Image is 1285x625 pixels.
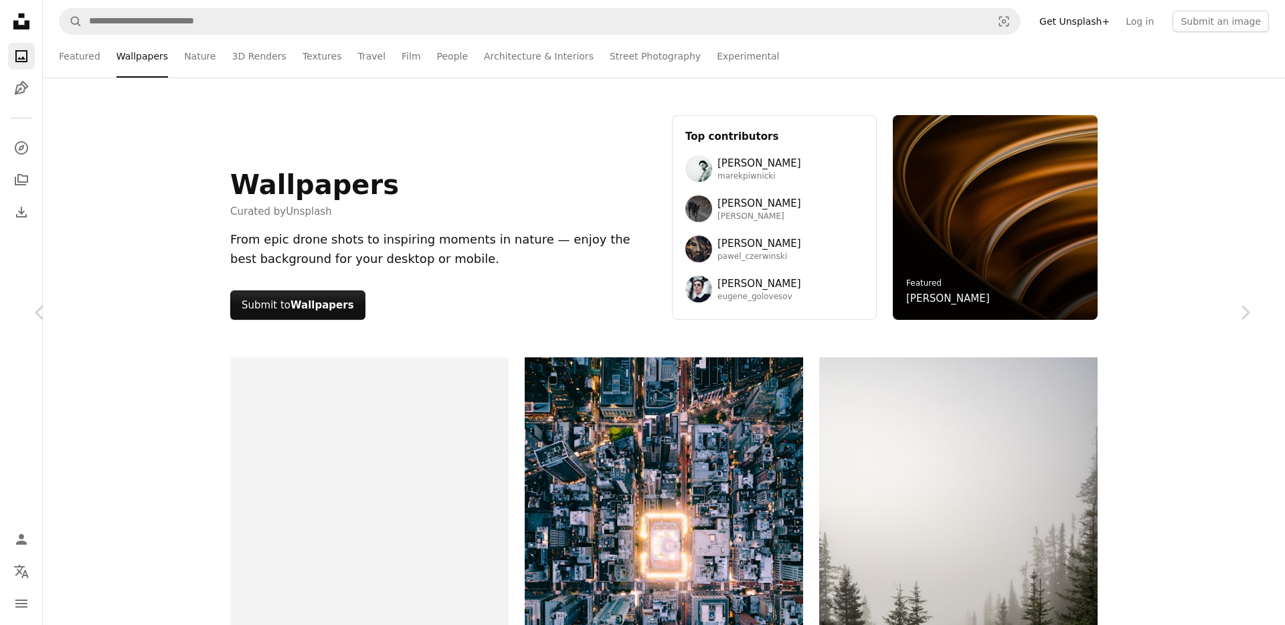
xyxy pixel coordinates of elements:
[685,276,712,302] img: Avatar of user Eugene Golovesov
[685,155,863,182] a: Avatar of user Marek Piwnicki[PERSON_NAME]marekpiwnicki
[8,135,35,161] a: Explore
[1118,11,1162,32] a: Log in
[8,199,35,226] a: Download History
[988,9,1020,34] button: Visual search
[230,203,399,219] span: Curated by
[685,128,863,145] h3: Top contributors
[819,560,1098,572] a: Tall evergreen trees shrouded in dense fog.
[685,236,863,262] a: Avatar of user Pawel Czerwinski[PERSON_NAME]pawel_czerwinski
[717,195,801,211] span: [PERSON_NAME]
[906,278,942,288] a: Featured
[1031,11,1118,32] a: Get Unsplash+
[60,9,82,34] button: Search Unsplash
[685,195,712,222] img: Avatar of user Wolfgang Hasselmann
[717,171,801,182] span: marekpiwnicki
[303,35,342,78] a: Textures
[8,558,35,585] button: Language
[8,167,35,193] a: Collections
[8,43,35,70] a: Photos
[610,35,701,78] a: Street Photography
[717,252,801,262] span: pawel_czerwinski
[1173,11,1269,32] button: Submit an image
[286,205,332,217] a: Unsplash
[685,195,863,222] a: Avatar of user Wolfgang Hasselmann[PERSON_NAME][PERSON_NAME]
[230,230,656,269] div: From epic drone shots to inspiring moments in nature — enjoy the best background for your desktop...
[8,75,35,102] a: Illustrations
[184,35,216,78] a: Nature
[525,537,803,549] a: Aerial view of a brightly lit city at dusk.
[685,236,712,262] img: Avatar of user Pawel Czerwinski
[685,276,863,302] a: Avatar of user Eugene Golovesov[PERSON_NAME]eugene_golovesov
[717,292,801,302] span: eugene_golovesov
[1205,248,1285,377] a: Next
[717,276,801,292] span: [PERSON_NAME]
[484,35,594,78] a: Architecture & Interiors
[717,211,801,222] span: [PERSON_NAME]
[717,155,801,171] span: [PERSON_NAME]
[59,8,1021,35] form: Find visuals sitewide
[232,35,286,78] a: 3D Renders
[906,290,990,306] a: [PERSON_NAME]
[59,35,100,78] a: Featured
[357,35,385,78] a: Travel
[437,35,468,78] a: People
[230,290,365,320] button: Submit toWallpapers
[717,236,801,252] span: [PERSON_NAME]
[230,169,399,201] h1: Wallpapers
[8,526,35,553] a: Log in / Sign up
[290,299,354,311] strong: Wallpapers
[717,35,779,78] a: Experimental
[685,155,712,182] img: Avatar of user Marek Piwnicki
[8,590,35,617] button: Menu
[402,35,420,78] a: Film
